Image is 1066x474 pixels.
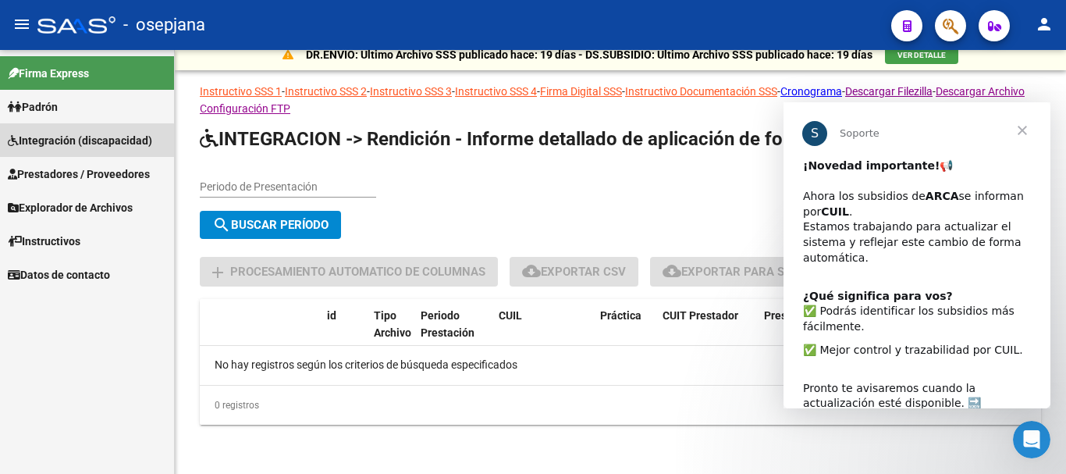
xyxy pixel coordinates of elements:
mat-icon: cloud_download [522,262,541,280]
a: Instructivo SSS 4 [455,85,537,98]
a: Instructivo SSS 1 [200,85,282,98]
mat-icon: person [1035,15,1054,34]
span: Prestador [764,309,813,322]
span: Exportar CSV [522,265,626,279]
span: Explorador de Archivos [8,199,133,216]
div: 0 registros [200,386,1041,425]
button: Buscar Período [200,211,341,239]
span: Prestadores / Proveedores [8,166,150,183]
span: Instructivos [8,233,80,250]
span: CUIT Prestador [663,309,738,322]
a: Descargar Filezilla [845,85,933,98]
button: Exportar para SSS [650,257,811,286]
iframe: Intercom live chat mensaje [784,102,1050,408]
span: Padrón [8,98,58,116]
span: Datos de contacto [8,266,110,283]
a: Cronograma [780,85,842,98]
span: INTEGRACION -> Rendición - Informe detallado de aplicación de fondos [200,128,824,150]
iframe: Intercom live chat [1013,421,1050,458]
p: DR.ENVIO: Último Archivo SSS publicado hace: 19 días - DS.SUBSIDIO: Último Archivo SSS publicado ... [306,46,872,63]
datatable-header-cell: Práctica [594,299,656,368]
div: No hay registros según los criterios de búsqueda especificados [200,346,1041,385]
span: - osepjana [123,8,205,42]
datatable-header-cell: CUIT Prestador [656,299,758,368]
mat-icon: cloud_download [663,262,681,280]
span: Buscar Período [212,218,329,232]
datatable-header-cell: CUIL [492,299,594,368]
mat-icon: add [208,263,227,282]
datatable-header-cell: Prestador [758,299,867,368]
button: Exportar CSV [510,257,638,286]
span: VER DETALLE [897,51,946,59]
p: - - - - - - - - [200,83,1041,117]
button: Procesamiento automatico de columnas [200,257,498,286]
div: Pronto te avisaremos cuando la actualización esté disponible. 🔜 [20,263,247,309]
span: id [327,309,336,322]
mat-icon: menu [12,15,31,34]
datatable-header-cell: Tipo Archivo [368,299,414,368]
a: Instructivo SSS 3 [370,85,452,98]
button: VER DETALLE [885,47,958,64]
span: Práctica [600,309,641,322]
a: Instructivo Documentación SSS [625,85,777,98]
span: Tipo Archivo [374,309,411,340]
span: CUIL [499,309,522,322]
span: Firma Express [8,65,89,82]
datatable-header-cell: id [321,299,368,368]
mat-icon: search [212,216,231,234]
a: Firma Digital SSS [540,85,622,98]
span: Integración (discapacidad) [8,132,152,149]
datatable-header-cell: Periodo Prestación [414,299,492,368]
a: Instructivo SSS 2 [285,85,367,98]
span: Periodo Prestación [421,309,474,340]
span: Procesamiento automatico de columnas [230,266,485,280]
span: Exportar para SSS [663,265,798,279]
